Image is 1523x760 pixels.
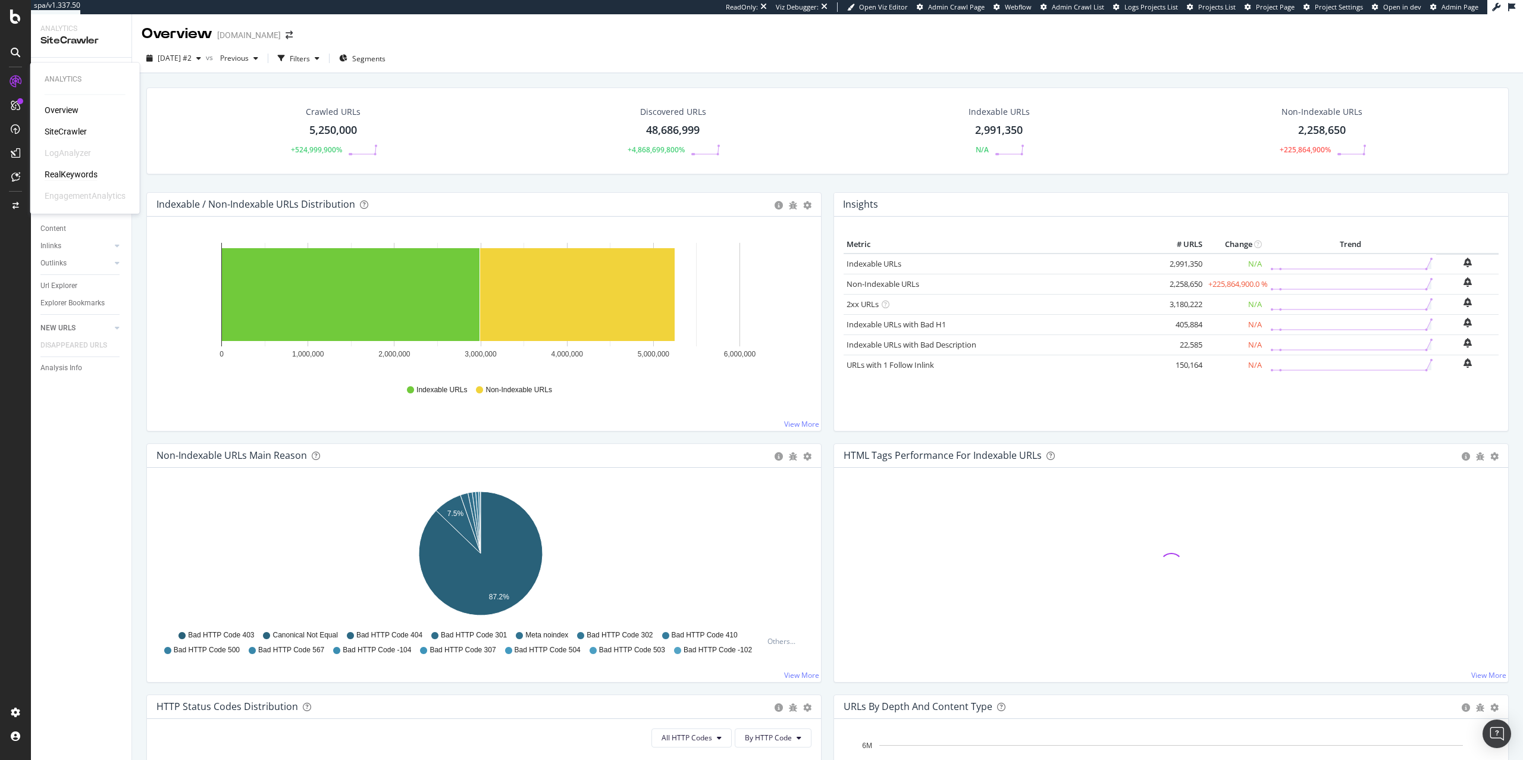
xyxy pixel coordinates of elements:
[1158,314,1205,334] td: 405,884
[40,223,66,235] div: Content
[40,362,82,374] div: Analysis Info
[40,34,122,48] div: SiteCrawler
[789,703,797,712] div: bug
[40,297,123,309] a: Explorer Bookmarks
[1372,2,1421,12] a: Open in dev
[1315,2,1363,11] span: Project Settings
[1205,294,1265,314] td: N/A
[994,2,1032,12] a: Webflow
[775,703,783,712] div: circle-info
[1052,2,1104,11] span: Admin Crawl List
[1187,2,1236,12] a: Projects List
[1464,358,1472,368] div: bell-plus
[273,49,324,68] button: Filters
[156,700,298,712] div: HTTP Status Codes Distribution
[292,350,324,358] text: 1,000,000
[1198,2,1236,11] span: Projects List
[258,645,324,655] span: Bad HTTP Code 567
[789,452,797,461] div: bug
[651,728,732,748] button: All HTTP Codes
[784,670,819,680] a: View More
[286,31,293,39] div: arrow-right-arrow-left
[174,645,240,655] span: Bad HTTP Code 500
[1464,298,1472,307] div: bell-plus
[356,630,422,640] span: Bad HTTP Code 404
[515,645,581,655] span: Bad HTTP Code 504
[40,280,123,292] a: Url Explorer
[142,24,212,44] div: Overview
[969,106,1030,118] div: Indexable URLs
[1476,452,1484,461] div: bug
[1265,236,1436,254] th: Trend
[142,49,206,68] button: [DATE] #2
[40,322,111,334] a: NEW URLS
[447,509,464,518] text: 7.5%
[844,700,992,712] div: URLs by Depth and Content Type
[1464,258,1472,267] div: bell-plus
[334,49,390,68] button: Segments
[156,236,805,374] svg: A chart.
[272,630,337,640] span: Canonical Not Equal
[775,452,783,461] div: circle-info
[862,742,872,750] text: 6M
[975,123,1023,138] div: 2,991,350
[1124,2,1178,11] span: Logs Projects List
[156,487,805,625] svg: A chart.
[726,2,758,12] div: ReadOnly:
[430,645,496,655] span: Bad HTTP Code 307
[587,630,653,640] span: Bad HTTP Code 302
[847,299,879,309] a: 2xx URLs
[352,54,386,64] span: Segments
[776,2,819,12] div: Viz Debugger:
[45,147,91,159] div: LogAnalyzer
[844,236,1158,254] th: Metric
[1298,123,1346,138] div: 2,258,650
[291,145,342,155] div: +524,999,900%
[188,630,254,640] span: Bad HTTP Code 403
[917,2,985,12] a: Admin Crawl Page
[45,168,98,180] a: RealKeywords
[40,240,111,252] a: Inlinks
[672,630,738,640] span: Bad HTTP Code 410
[847,279,919,289] a: Non-Indexable URLs
[156,198,355,210] div: Indexable / Non-Indexable URLs Distribution
[1113,2,1178,12] a: Logs Projects List
[378,350,410,358] text: 2,000,000
[859,2,908,11] span: Open Viz Editor
[45,126,87,137] div: SiteCrawler
[1464,318,1472,327] div: bell-plus
[1476,703,1484,712] div: bug
[40,257,111,270] a: Outlinks
[485,385,551,395] span: Non-Indexable URLs
[847,2,908,12] a: Open Viz Editor
[1464,338,1472,348] div: bell-plus
[156,449,307,461] div: Non-Indexable URLs Main Reason
[45,190,126,202] div: EngagementAnalytics
[789,201,797,209] div: bug
[1245,2,1295,12] a: Project Page
[646,123,700,138] div: 48,686,999
[847,319,946,330] a: Indexable URLs with Bad H1
[1158,334,1205,355] td: 22,585
[489,593,509,601] text: 87.2%
[843,196,878,212] h4: Insights
[1490,703,1499,712] div: gear
[662,733,712,743] span: All HTTP Codes
[40,362,123,374] a: Analysis Info
[1490,452,1499,461] div: gear
[1464,277,1472,287] div: bell-plus
[1205,355,1265,375] td: N/A
[847,258,901,269] a: Indexable URLs
[847,339,976,350] a: Indexable URLs with Bad Description
[844,449,1042,461] div: HTML Tags Performance for Indexable URLs
[847,359,934,370] a: URLs with 1 Follow Inlink
[1281,106,1362,118] div: Non-Indexable URLs
[976,145,989,155] div: N/A
[40,240,61,252] div: Inlinks
[465,350,497,358] text: 3,000,000
[40,339,107,352] div: DISAPPEARED URLS
[1430,2,1478,12] a: Admin Page
[767,636,801,646] div: Others...
[309,123,357,138] div: 5,250,000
